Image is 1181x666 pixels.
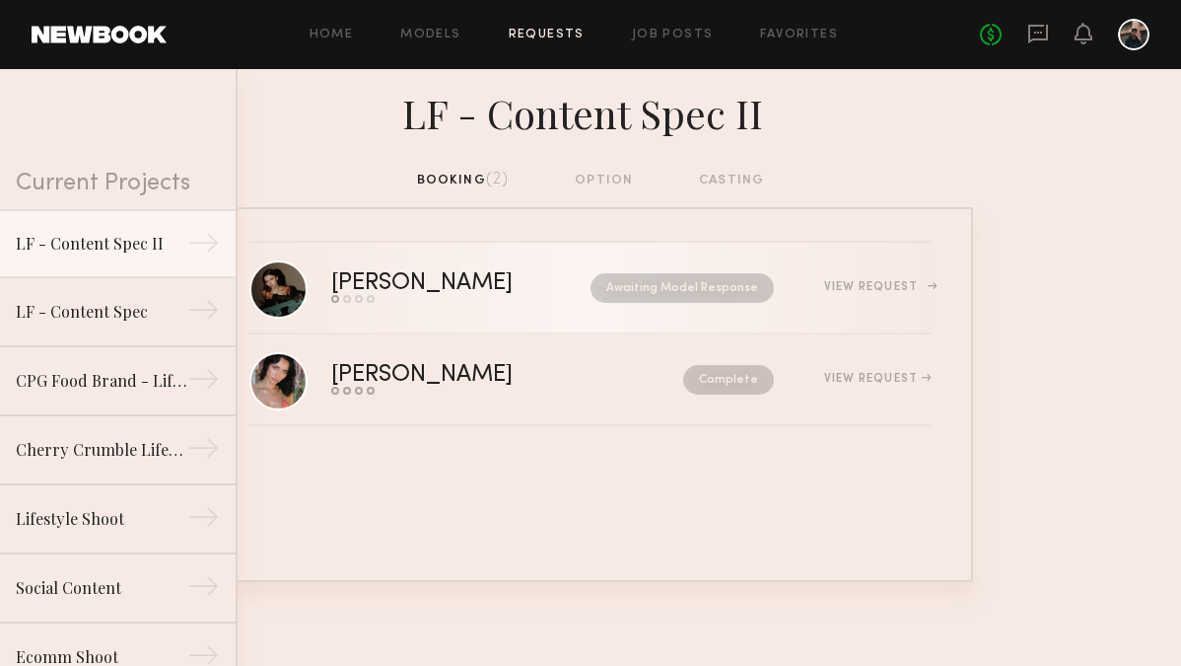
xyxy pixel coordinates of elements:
[331,364,598,387] div: [PERSON_NAME]
[824,373,932,385] div: View Request
[187,363,220,403] div: →
[187,501,220,541] div: →
[824,281,932,293] div: View Request
[16,438,187,462] div: Cherry Crumble Lifestyle
[208,85,973,138] div: LF - Content Spec II
[249,243,932,334] a: [PERSON_NAME]Awaiting Model ResponseView Request
[187,294,220,333] div: →
[16,369,187,393] div: CPG Food Brand - Lifestyle Shoot
[187,432,220,472] div: →
[590,273,774,303] nb-request-status: Awaiting Model Response
[187,227,220,266] div: →
[16,507,187,531] div: Lifestyle Shoot
[16,232,187,256] div: LF - Content Spec II
[400,29,460,41] a: Models
[310,29,354,41] a: Home
[760,29,838,41] a: Favorites
[187,570,220,610] div: →
[683,365,774,395] nb-request-status: Complete
[16,300,187,324] div: LF - Content Spec
[16,576,187,600] div: Social Content
[632,29,714,41] a: Job Posts
[331,272,552,295] div: [PERSON_NAME]
[249,334,932,426] a: [PERSON_NAME]CompleteView Request
[509,29,585,41] a: Requests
